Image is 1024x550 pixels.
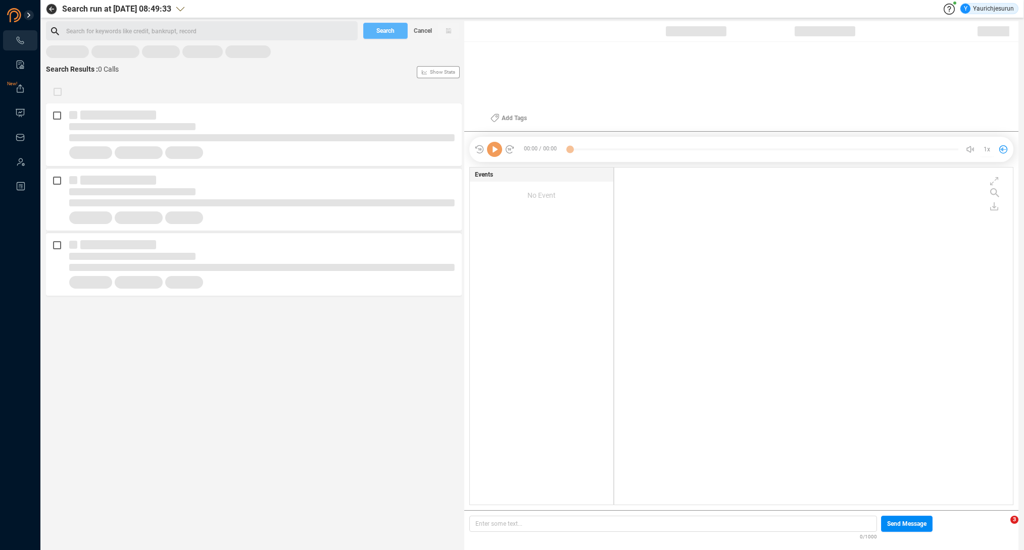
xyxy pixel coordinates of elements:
span: 1x [984,141,990,157]
span: Add Tags [502,110,527,126]
span: Events [475,170,493,179]
button: Show Stats [417,66,460,78]
button: Send Message [881,516,933,532]
span: 00:00 / 00:00 [515,142,570,157]
span: Y [964,4,967,14]
li: Visuals [3,103,37,123]
span: Search run at [DATE] 08:49:33 [62,3,171,15]
div: Yaurichjesurun [960,4,1014,14]
span: Cancel [414,23,432,39]
div: grid [619,170,1013,502]
iframe: Intercom live chat [990,516,1014,540]
img: prodigal-logo [7,8,63,22]
span: 0/1000 [860,532,877,540]
span: 3 [1010,516,1018,524]
span: 0 Calls [98,65,119,73]
a: New! [15,84,25,94]
li: Smart Reports [3,54,37,75]
span: Search Results : [46,65,98,73]
div: No Event [470,182,613,209]
button: Cancel [408,23,438,39]
button: Add Tags [484,110,533,126]
button: 1x [980,142,994,156]
span: New! [7,74,17,94]
span: Show Stats [430,12,455,133]
span: Send Message [887,516,927,532]
li: Interactions [3,30,37,50]
li: Inbox [3,127,37,147]
li: Exports [3,79,37,99]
